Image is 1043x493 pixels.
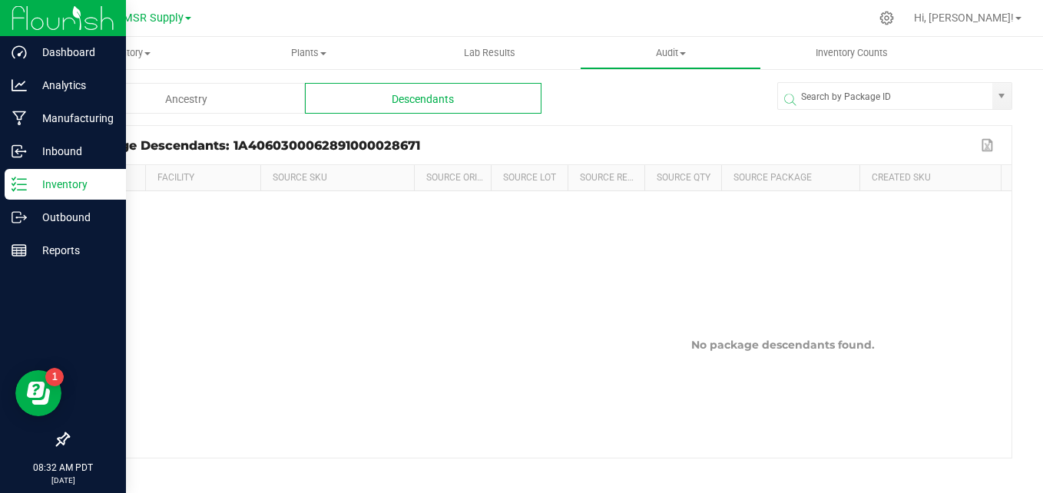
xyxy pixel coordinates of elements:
th: Created SKU [859,165,1013,191]
a: Audit [580,37,761,69]
th: Source Qty [644,165,721,191]
p: Outbound [27,208,119,227]
th: Source Ref Field [568,165,644,191]
span: Hi, [PERSON_NAME]! [914,12,1014,24]
a: Inventory [37,37,218,69]
span: Lab Results [443,46,536,60]
p: Manufacturing [27,109,119,127]
span: Plants [219,46,399,60]
inline-svg: Manufacturing [12,111,27,126]
inline-svg: Reports [12,243,27,258]
p: Dashboard [27,43,119,61]
p: [DATE] [7,475,119,486]
inline-svg: Dashboard [12,45,27,60]
inline-svg: Outbound [12,210,27,225]
p: 08:32 AM PDT [7,461,119,475]
p: Inbound [27,142,119,160]
inline-svg: Analytics [12,78,27,93]
span: Inventory [37,46,218,60]
a: Plants [218,37,399,69]
inline-svg: Inventory [12,177,27,192]
a: Lab Results [399,37,581,69]
input: Search by Package ID [778,83,993,111]
p: Reports [27,241,119,260]
span: No package descendants found. [691,338,875,352]
div: Ancestry [68,83,305,114]
iframe: Resource center [15,370,61,416]
th: Source Lot [491,165,568,191]
th: Source Package [721,165,859,191]
inline-svg: Inbound [12,144,27,159]
p: Analytics [27,76,119,94]
button: Export to Excel [977,135,1000,155]
p: Inventory [27,175,119,194]
th: Source SKU [260,165,414,191]
iframe: Resource center unread badge [45,368,64,386]
a: Inventory Counts [761,37,942,69]
div: Manage settings [877,11,896,25]
span: Inventory Counts [795,46,909,60]
span: Audit [581,46,760,60]
div: Descendants [305,83,542,114]
span: MSR Supply [123,12,184,25]
th: Source Origin Harvests [414,165,491,191]
th: Facility [145,165,260,191]
div: Package Descendants: 1A4060300062891000028671 [80,138,977,153]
